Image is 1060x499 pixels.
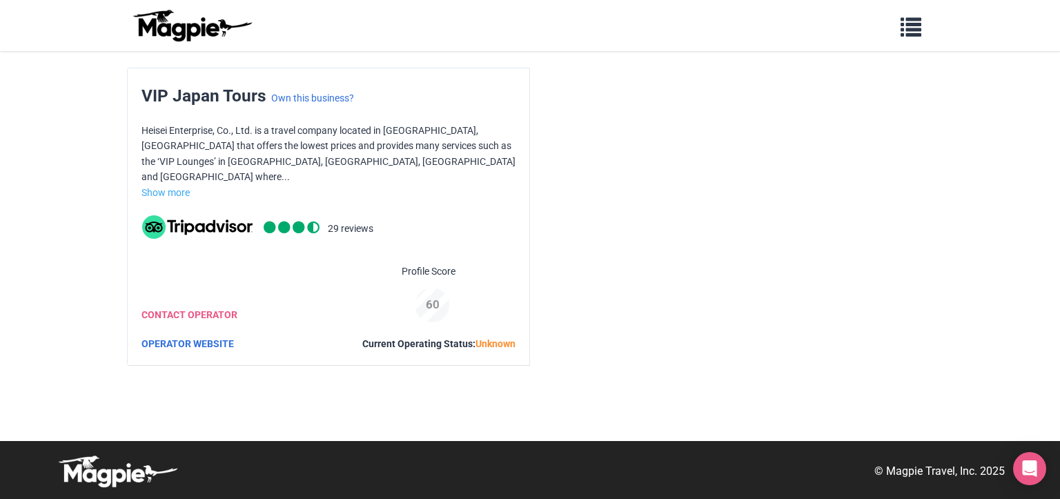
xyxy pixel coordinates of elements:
div: Open Intercom Messenger [1013,452,1046,485]
p: © Magpie Travel, Inc. 2025 [874,462,1005,480]
img: logo-ab69f6fb50320c5b225c76a69d11143b.png [130,9,254,42]
li: 29 reviews [328,221,373,239]
div: 60 [409,295,456,314]
span: Profile Score [402,264,455,279]
img: logo-white-d94fa1abed81b67a048b3d0f0ab5b955.png [55,455,179,488]
p: Heisei Enterprise, Co., Ltd. is a travel company located in [GEOGRAPHIC_DATA], [GEOGRAPHIC_DATA] ... [141,123,516,185]
a: Show more [141,187,190,198]
a: CONTACT OPERATOR [141,309,237,320]
a: Own this business? [271,92,354,104]
a: OPERATOR WEBSITE [141,338,234,349]
span: VIP Japan Tours [141,86,266,106]
img: tripadvisor_background-ebb97188f8c6c657a79ad20e0caa6051.svg [142,215,253,239]
span: Unknown [475,338,516,349]
div: Current Operating Status: [362,336,516,351]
